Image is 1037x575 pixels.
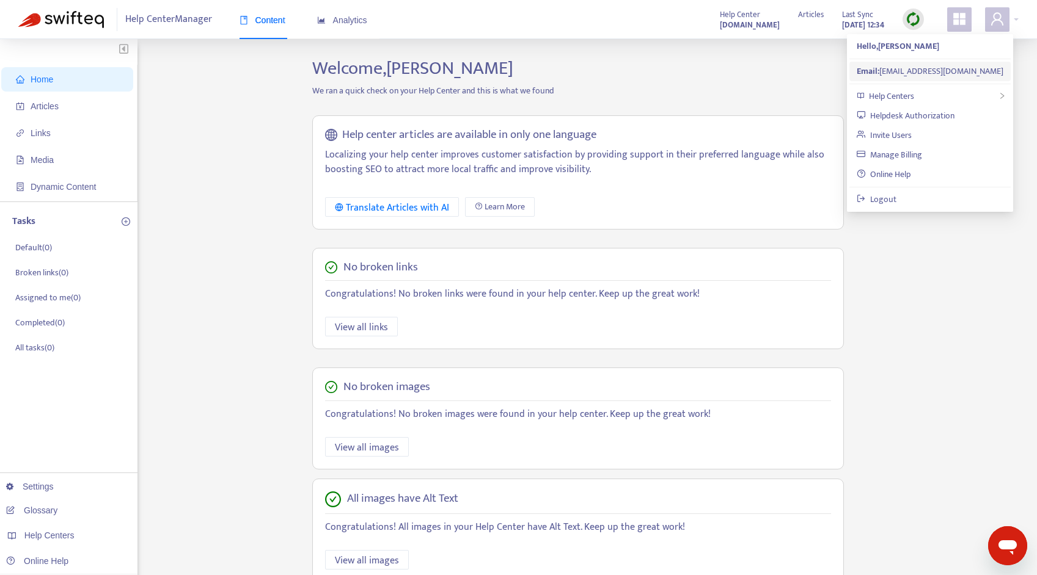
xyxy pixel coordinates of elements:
[720,8,760,21] span: Help Center
[335,440,399,455] span: View all images
[240,15,285,25] span: Content
[15,241,52,254] p: Default ( 0 )
[325,491,341,507] span: check-circle
[6,505,57,515] a: Glossary
[122,217,130,226] span: plus-circle
[325,520,831,535] p: Congratulations! All images in your Help Center have Alt Text. Keep up the great work!
[343,380,430,394] h5: No broken images
[16,183,24,191] span: container
[15,316,65,329] p: Completed ( 0 )
[325,317,398,336] button: View all links
[857,64,879,78] strong: Email:
[16,102,24,110] span: account-book
[15,291,81,304] p: Assigned to me ( 0 )
[857,148,922,162] a: Manage Billing
[857,192,896,206] a: Logout
[842,8,873,21] span: Last Sync
[465,197,535,217] a: Learn More
[857,109,955,123] a: Helpdesk Authorization
[325,437,409,457] button: View all images
[31,155,54,165] span: Media
[342,128,596,142] h5: Help center articles are available in only one language
[842,18,884,32] strong: [DATE] 12:34
[303,84,853,97] p: We ran a quick check on your Help Center and this is what we found
[335,320,388,335] span: View all links
[869,89,914,103] span: Help Centers
[31,182,96,192] span: Dynamic Content
[990,12,1005,26] span: user
[317,15,367,25] span: Analytics
[125,8,212,31] span: Help Center Manager
[325,261,337,273] span: check-circle
[857,65,1003,78] div: [EMAIL_ADDRESS][DOMAIN_NAME]
[798,8,824,21] span: Articles
[325,287,831,302] p: Congratulations! No broken links were found in your help center. Keep up the great work!
[16,75,24,84] span: home
[24,530,75,540] span: Help Centers
[325,550,409,570] button: View all images
[325,381,337,393] span: check-circle
[347,492,458,506] h5: All images have Alt Text
[15,341,54,354] p: All tasks ( 0 )
[857,39,939,53] strong: Hello, [PERSON_NAME]
[325,197,459,217] button: Translate Articles with AI
[857,128,912,142] a: Invite Users
[6,556,68,566] a: Online Help
[6,482,54,491] a: Settings
[31,101,59,111] span: Articles
[999,92,1006,99] span: right
[485,200,525,214] span: Learn More
[16,156,24,164] span: file-image
[312,53,513,84] span: Welcome, [PERSON_NAME]
[857,167,911,181] a: Online Help
[317,16,326,24] span: area-chart
[325,128,337,142] span: global
[906,12,921,27] img: sync.dc5367851b00ba804db3.png
[952,12,967,26] span: appstore
[12,214,35,229] p: Tasks
[325,407,831,422] p: Congratulations! No broken images were found in your help center. Keep up the great work!
[325,148,831,177] p: Localizing your help center improves customer satisfaction by providing support in their preferre...
[720,18,780,32] a: [DOMAIN_NAME]
[18,11,104,28] img: Swifteq
[335,553,399,568] span: View all images
[31,74,53,84] span: Home
[240,16,248,24] span: book
[15,266,68,279] p: Broken links ( 0 )
[16,129,24,137] span: link
[335,200,449,215] div: Translate Articles with AI
[31,128,51,138] span: Links
[343,261,418,275] h5: No broken links
[988,526,1027,565] iframe: Pulsante per aprire la finestra di messaggistica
